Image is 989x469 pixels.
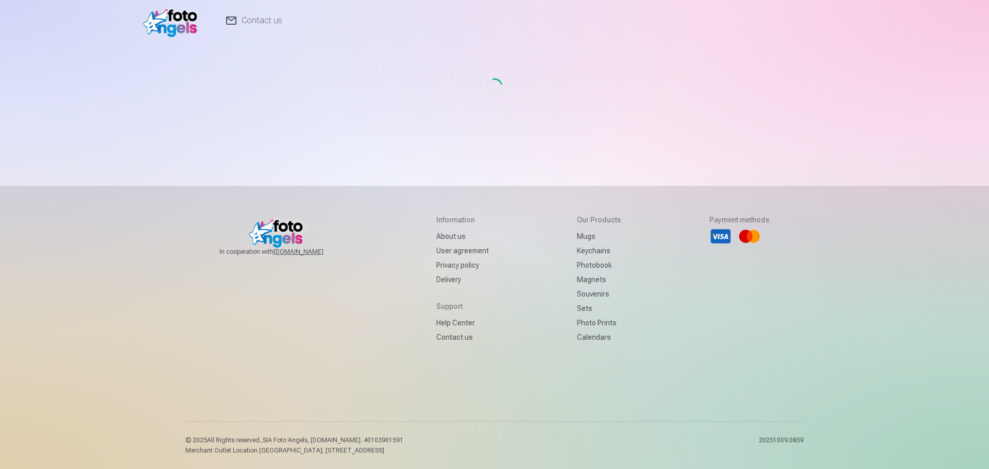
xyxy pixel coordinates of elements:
span: SIA Foto Angels, [DOMAIN_NAME]. 40103901591 [263,437,403,444]
a: Keychains [577,244,621,258]
a: About us [436,229,489,244]
a: Privacy policy [436,258,489,272]
p: Merchant Outlet Location [GEOGRAPHIC_DATA], [STREET_ADDRESS] [185,446,403,455]
h5: Support [436,301,489,311]
li: Visa [709,225,732,248]
a: Help Center [436,316,489,330]
img: /v1 [143,4,202,37]
a: Contact us [436,330,489,344]
a: Photo prints [577,316,621,330]
li: Mastercard [738,225,761,248]
a: Calendars [577,330,621,344]
a: User agreement [436,244,489,258]
span: In cooperation with [219,248,348,256]
p: © 2025 All Rights reserved. , [185,436,403,444]
h5: Information [436,215,489,225]
a: Souvenirs [577,287,621,301]
a: Mugs [577,229,621,244]
a: Sets [577,301,621,316]
p: 20251009.0859 [759,436,804,455]
a: [DOMAIN_NAME] [274,248,348,256]
h5: Our products [577,215,621,225]
a: Photobook [577,258,621,272]
h5: Payment methods [709,215,770,225]
a: Delivery [436,272,489,287]
a: Magnets [577,272,621,287]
